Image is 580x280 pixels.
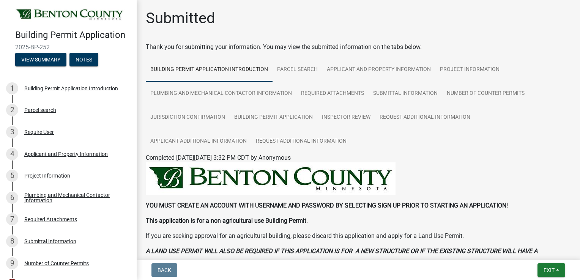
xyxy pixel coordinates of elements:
div: Project Information [24,173,70,178]
div: Number of Counter Permits [24,261,89,266]
span: Exit [544,267,555,273]
div: 7 [6,213,18,225]
div: 2 [6,104,18,116]
h1: Submitted [146,9,215,27]
span: Back [158,267,171,273]
div: Submittal Information [24,239,76,244]
a: Request Additional Information [251,129,351,154]
strong: YOU MUST CREATE AN ACCOUNT WITH USERNAME AND PASSWORD BY SELECTING SIGN UP PRIOR TO STARTING AN A... [146,202,508,209]
p: If you are seeking approval for an agricultural building, please discard this application and app... [146,231,571,241]
span: Completed [DATE][DATE] 3:32 PM CDT by Anonymous [146,154,291,161]
div: Thank you for submitting your information. You may view the submitted information on the tabs below. [146,42,571,52]
div: 8 [6,235,18,247]
button: View Summary [15,53,66,66]
wm-modal-confirm: Summary [15,57,66,63]
span: 2025-BP-252 [15,44,121,51]
a: Applicant Additional Information [146,129,251,154]
wm-modal-confirm: Notes [69,57,98,63]
div: 1 [6,82,18,94]
a: Jurisdiction Confirmation [146,105,230,130]
a: Number of Counter Permits [442,82,529,106]
div: Require User [24,129,54,135]
a: Building Permit Application Introduction [146,58,273,82]
strong: This application is for a non agricultural use Building Permit [146,217,306,224]
h4: Building Permit Application [15,30,131,41]
div: Applicant and Property Information [24,151,108,157]
a: Plumbing and Mechanical Contactor Information [146,82,296,106]
div: 3 [6,126,18,138]
div: 4 [6,148,18,160]
img: Benton County, Minnesota [15,8,125,22]
div: 9 [6,257,18,269]
div: 6 [6,192,18,204]
a: Inspector Review [317,105,375,130]
strong: A LAND USE PERMIT WILL ALSO BE REQUIRED IF THIS APPLICATION IS FOR A NEW STRUCTURE OR IF THE EXIS... [146,247,537,264]
div: Required Attachments [24,217,77,222]
div: Plumbing and Mechanical Contactor Information [24,192,125,203]
button: Back [151,263,177,277]
div: 5 [6,170,18,182]
div: Building Permit Application Introduction [24,86,118,91]
div: Parcel search [24,107,56,113]
a: Project Information [435,58,504,82]
a: Building Permit Application [230,105,317,130]
a: Parcel search [273,58,322,82]
p: . [146,216,571,225]
a: Request Additional Information [375,105,475,130]
a: Submittal Information [369,82,442,106]
a: Required Attachments [296,82,369,106]
img: BENTON_HEADER_184150ff-1924-48f9-adeb-d4c31246c7fa.jpeg [146,162,396,195]
button: Notes [69,53,98,66]
button: Exit [537,263,565,277]
a: Applicant and Property Information [322,58,435,82]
